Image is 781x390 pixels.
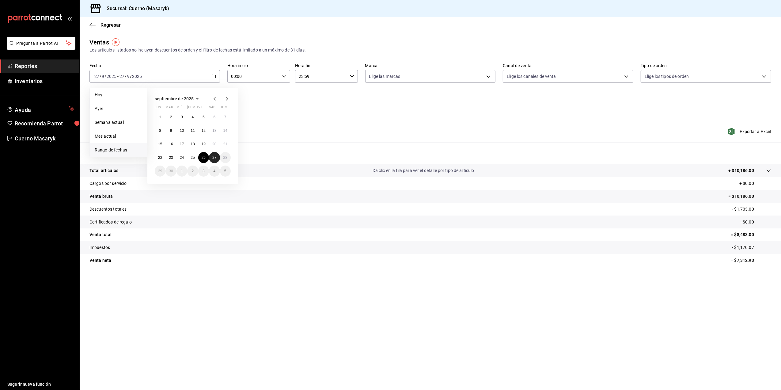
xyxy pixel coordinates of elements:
[198,125,209,136] button: 12 de septiembre de 2025
[89,150,771,157] p: Resumen
[198,166,209,177] button: 3 de octubre de 2025
[104,74,106,79] span: /
[202,155,206,160] abbr: 26 de septiembre de 2025
[165,125,176,136] button: 9 de septiembre de 2025
[728,193,771,200] p: = $10,186.00
[94,74,100,79] input: --
[176,152,187,163] button: 24 de septiembre de 2025
[187,166,198,177] button: 2 de octubre de 2025
[181,115,183,119] abbr: 3 de septiembre de 2025
[739,180,771,187] p: + $0.00
[209,125,220,136] button: 13 de septiembre de 2025
[220,166,231,177] button: 5 de octubre de 2025
[155,139,165,150] button: 15 de septiembre de 2025
[203,115,205,119] abbr: 5 de septiembre de 2025
[89,22,121,28] button: Regresar
[15,77,74,85] span: Inventarios
[187,125,198,136] button: 11 de septiembre de 2025
[176,105,182,112] abbr: miércoles
[158,142,162,146] abbr: 15 de septiembre de 2025
[180,128,184,133] abbr: 10 de septiembre de 2025
[15,105,66,113] span: Ayuda
[192,169,194,173] abbr: 2 de octubre de 2025
[732,206,771,212] p: - $1,703.00
[209,112,220,123] button: 6 de septiembre de 2025
[220,152,231,163] button: 28 de septiembre de 2025
[365,64,496,68] label: Marca
[89,180,127,187] p: Cargos por servicio
[125,74,127,79] span: /
[117,74,119,79] span: -
[95,119,142,126] span: Semana actual
[155,152,165,163] button: 22 de septiembre de 2025
[220,139,231,150] button: 21 de septiembre de 2025
[213,169,215,173] abbr: 4 de octubre de 2025
[507,73,556,79] span: Elige los canales de venta
[169,169,173,173] abbr: 30 de septiembre de 2025
[89,193,113,200] p: Venta bruta
[100,74,101,79] span: /
[15,62,74,70] span: Reportes
[155,96,194,101] span: septiembre de 2025
[645,73,689,79] span: Elige los tipos de orden
[224,169,226,173] abbr: 5 de octubre de 2025
[169,155,173,160] abbr: 23 de septiembre de 2025
[176,166,187,177] button: 1 de octubre de 2025
[170,115,172,119] abbr: 2 de septiembre de 2025
[209,139,220,150] button: 20 de septiembre de 2025
[212,155,216,160] abbr: 27 de septiembre de 2025
[7,37,75,50] button: Pregunta a Parrot AI
[95,147,142,153] span: Rango de fechas
[220,105,228,112] abbr: domingo
[15,119,74,128] span: Recomienda Parrot
[112,38,119,46] img: Tooltip marker
[89,257,111,264] p: Venta neta
[369,73,400,79] span: Elige las marcas
[295,64,358,68] label: Hora fin
[89,38,109,47] div: Ventas
[224,115,226,119] abbr: 7 de septiembre de 2025
[641,64,771,68] label: Tipo de orden
[220,125,231,136] button: 14 de septiembre de 2025
[89,231,112,238] p: Venta total
[155,125,165,136] button: 8 de septiembre de 2025
[95,92,142,98] span: Hoy
[176,139,187,150] button: 17 de septiembre de 2025
[198,112,209,123] button: 5 de septiembre de 2025
[191,155,195,160] abbr: 25 de septiembre de 2025
[187,152,198,163] button: 25 de septiembre de 2025
[187,105,223,112] abbr: jueves
[203,169,205,173] abbr: 3 de octubre de 2025
[223,142,227,146] abbr: 21 de septiembre de 2025
[170,128,172,133] abbr: 9 de septiembre de 2025
[89,64,220,68] label: Fecha
[209,152,220,163] button: 27 de septiembre de 2025
[503,64,633,68] label: Canal de venta
[212,128,216,133] abbr: 13 de septiembre de 2025
[187,112,198,123] button: 4 de septiembre de 2025
[202,128,206,133] abbr: 12 de septiembre de 2025
[155,95,201,102] button: septiembre de 2025
[741,219,771,225] p: - $0.00
[89,206,127,212] p: Descuentos totales
[165,112,176,123] button: 2 de septiembre de 2025
[119,74,125,79] input: --
[213,115,215,119] abbr: 6 de septiembre de 2025
[181,169,183,173] abbr: 1 de octubre de 2025
[728,167,754,174] p: + $10,186.00
[155,166,165,177] button: 29 de septiembre de 2025
[165,105,173,112] abbr: martes
[158,169,162,173] abbr: 29 de septiembre de 2025
[89,167,118,174] p: Total artículos
[729,128,771,135] button: Exportar a Excel
[159,115,161,119] abbr: 1 de septiembre de 2025
[67,16,72,21] button: open_drawer_menu
[180,142,184,146] abbr: 17 de septiembre de 2025
[4,44,75,51] a: Pregunta a Parrot AI
[17,40,66,47] span: Pregunta a Parrot AI
[180,155,184,160] abbr: 24 de septiembre de 2025
[223,128,227,133] abbr: 14 de septiembre de 2025
[95,105,142,112] span: Ayer
[89,219,132,225] p: Certificados de regalo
